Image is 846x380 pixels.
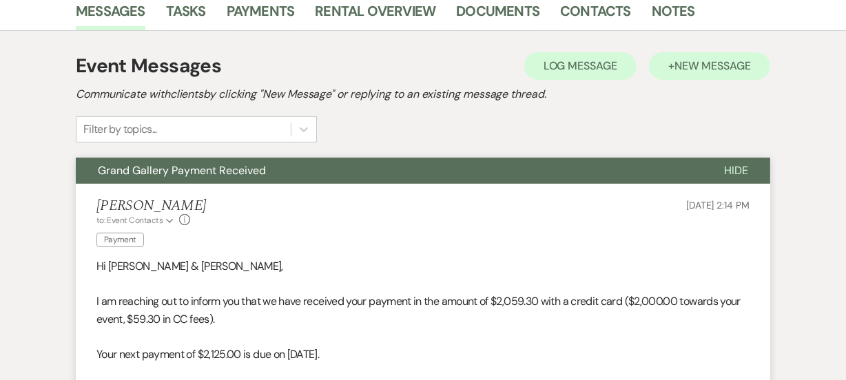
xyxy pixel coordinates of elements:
button: to: Event Contacts [96,214,176,226]
h5: [PERSON_NAME] [96,198,206,215]
span: [DATE] 2:14 PM [686,199,750,211]
button: +New Message [649,52,770,80]
span: to: Event Contacts [96,215,163,226]
button: Grand Gallery Payment Received [76,158,702,184]
p: I am reaching out to inform you that we have received your payment in the amount of $2,059.30 wit... [96,293,750,328]
span: Grand Gallery Payment Received [98,163,266,178]
button: Log Message [524,52,637,80]
p: Your next payment of $2,125.00 is due on [DATE]. [96,346,750,363]
h2: Communicate with clients by clicking "New Message" or replying to an existing message thread. [76,86,770,103]
span: New Message [674,59,751,73]
p: Hi [PERSON_NAME] & [PERSON_NAME], [96,257,750,275]
div: Filter by topics... [83,121,157,138]
span: Hide [724,163,748,178]
button: Hide [702,158,770,184]
span: Payment [96,233,144,247]
h1: Event Messages [76,52,221,81]
span: Log Message [544,59,617,73]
